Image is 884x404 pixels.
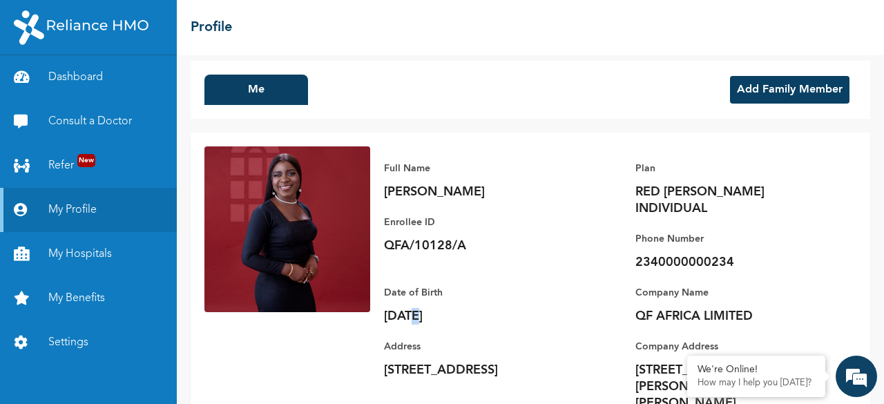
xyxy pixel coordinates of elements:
p: Phone Number [635,231,829,247]
h2: Profile [191,17,232,38]
div: FAQs [135,334,264,377]
p: [DATE] [384,308,577,325]
div: We're Online! [698,364,815,376]
textarea: Type your message and hit 'Enter' [7,286,263,334]
p: RED [PERSON_NAME] INDIVIDUAL [635,184,829,217]
div: Minimize live chat window [227,7,260,40]
p: Full Name [384,160,577,177]
span: We're online! [80,128,191,268]
p: Company Name [635,285,829,301]
img: RelianceHMO's Logo [14,10,148,45]
span: Conversation [7,358,135,368]
img: d_794563401_company_1708531726252_794563401 [26,69,56,104]
p: [PERSON_NAME] [384,184,577,200]
button: Add Family Member [730,76,849,104]
img: Enrollee [204,146,370,312]
p: Address [384,338,577,355]
span: New [77,154,95,167]
p: QFA/10128/A [384,238,577,254]
p: [STREET_ADDRESS] [384,362,577,378]
p: Company Address [635,338,829,355]
button: Me [204,75,308,105]
p: Enrollee ID [384,214,577,231]
div: Chat with us now [72,77,232,95]
p: Plan [635,160,829,177]
p: How may I help you today? [698,378,815,389]
p: QF AFRICA LIMITED [635,308,829,325]
p: 2340000000234 [635,254,829,271]
p: Date of Birth [384,285,577,301]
